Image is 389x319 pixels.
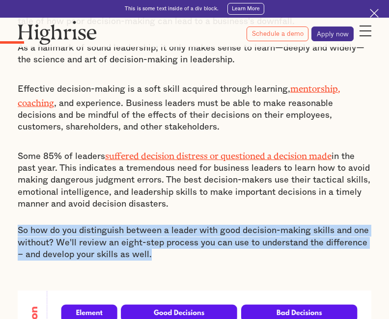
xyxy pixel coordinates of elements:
a: suffered decision distress or questioned a decision made [105,151,332,157]
a: mentorship, coaching [18,83,340,104]
div: This is some text inside of a div block. [125,5,219,12]
a: Apply now [311,27,354,41]
a: Learn More [227,3,264,15]
p: Effective decision-making is a soft skill acquired through learning, , and experience. Business l... [18,81,371,133]
p: As a hallmark of sound leadership; it only makes sense to learn—deeply and widely— the science an... [18,42,371,66]
a: Schedule a demo [247,27,308,41]
p: So how do you distinguish between a leader with good decision-making skills and one without? We'l... [18,225,371,261]
img: Highrise logo [18,21,97,45]
img: Cross icon [370,9,379,18]
p: Some 85% of leaders in the past year. This indicates a tremendous need for business leaders to le... [18,148,371,210]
